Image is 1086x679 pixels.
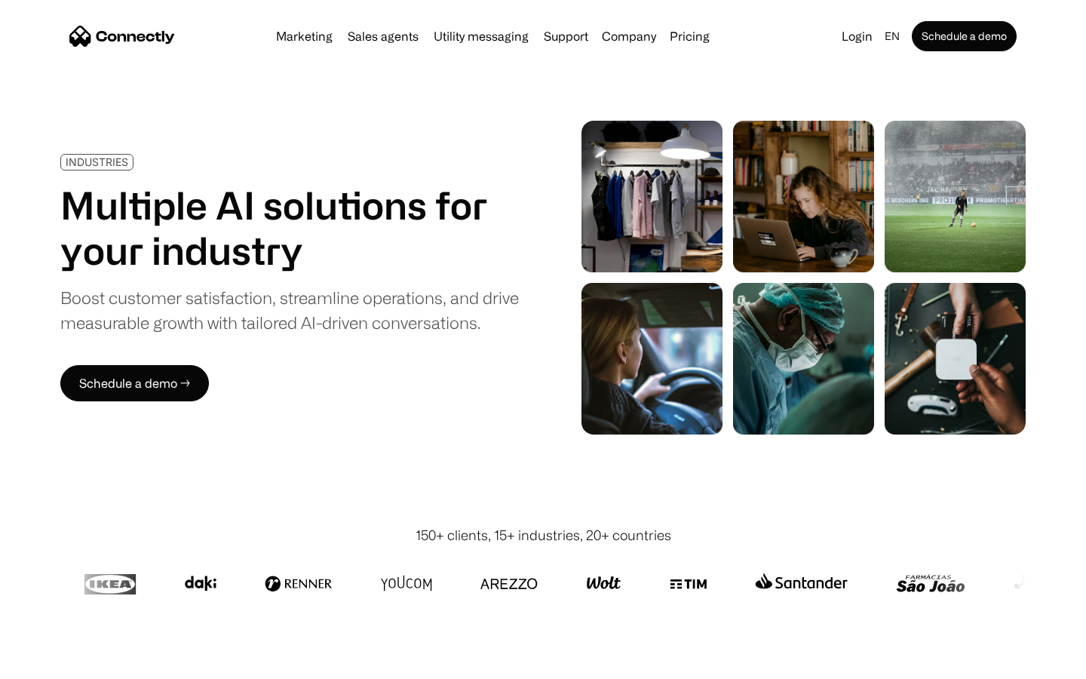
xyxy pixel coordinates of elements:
div: Company [602,26,656,47]
div: 150+ clients, 15+ industries, 20+ countries [416,525,671,545]
a: Pricing [664,30,716,42]
a: Utility messaging [428,30,535,42]
a: Marketing [270,30,339,42]
a: Login [836,26,879,47]
a: Schedule a demo [912,21,1017,51]
div: INDUSTRIES [66,156,128,167]
a: Schedule a demo → [60,365,209,401]
div: en [885,26,900,47]
h1: Multiple AI solutions for your industry [60,183,519,273]
a: Support [538,30,594,42]
a: Sales agents [342,30,425,42]
aside: Language selected: English [15,651,90,674]
ul: Language list [30,653,90,674]
div: Boost customer satisfaction, streamline operations, and drive measurable growth with tailored AI-... [60,285,519,335]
